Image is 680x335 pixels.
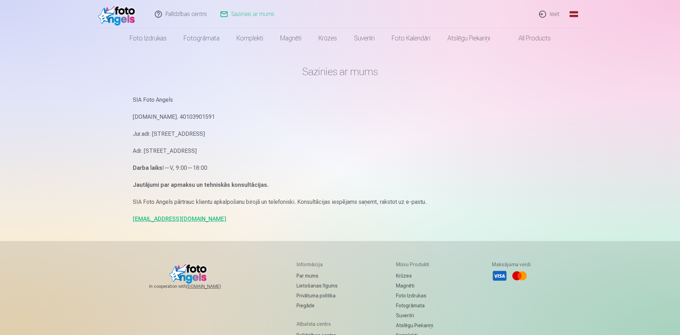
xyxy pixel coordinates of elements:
img: /fa1 [98,3,139,26]
span: In cooperation with [149,284,238,289]
a: Magnēti [396,281,433,291]
a: Foto kalendāri [383,28,439,48]
a: All products [499,28,559,48]
p: I—V, 9:00—18:00 [133,163,548,173]
p: SIA Foto Angels [133,95,548,105]
a: Komplekti [228,28,272,48]
a: Fotogrāmata [175,28,228,48]
a: Foto izdrukas [121,28,175,48]
a: Suvenīri [346,28,383,48]
li: Visa [492,268,507,284]
li: Mastercard [512,268,527,284]
a: Krūzes [310,28,346,48]
p: Jur.adr. [STREET_ADDRESS] [133,129,548,139]
a: [EMAIL_ADDRESS][DOMAIN_NAME] [133,216,226,222]
a: Atslēgu piekariņi [439,28,499,48]
h5: Mūsu produkti [396,261,433,268]
a: Piegāde [297,301,338,311]
p: [DOMAIN_NAME]. 40103901591 [133,112,548,122]
a: Suvenīri [396,311,433,320]
h5: Informācija [297,261,338,268]
a: Krūzes [396,271,433,281]
strong: Darba laiks [133,164,162,171]
h5: Maksājuma veidi [492,261,531,268]
h5: Atbalsta centrs [297,320,338,328]
a: Atslēgu piekariņi [396,320,433,330]
h1: Sazinies ar mums [133,65,548,78]
a: Foto izdrukas [396,291,433,301]
a: Lietošanas līgums [297,281,338,291]
a: Par mums [297,271,338,281]
strong: Jautājumi par apmaksu un tehniskās konsultācijas. [133,182,268,188]
a: Fotogrāmata [396,301,433,311]
a: [DOMAIN_NAME] [186,284,238,289]
p: SIA Foto Angels pārtrauc klientu apkalpošanu birojā un telefoniski. Konsultācijas iespējams saņem... [133,197,548,207]
a: Magnēti [272,28,310,48]
a: Privātuma politika [297,291,338,301]
p: Adr. [STREET_ADDRESS] [133,146,548,156]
